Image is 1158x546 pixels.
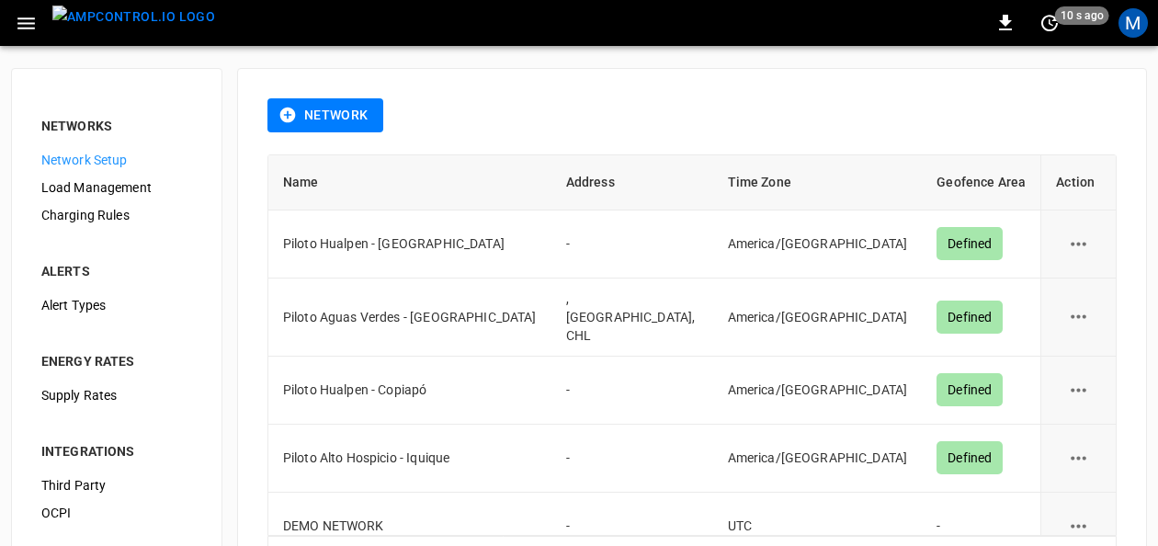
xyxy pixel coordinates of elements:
span: Alert Types [41,296,192,315]
th: Geofence Area [922,155,1040,210]
div: Load Management [27,174,207,201]
td: America/[GEOGRAPHIC_DATA] [713,279,923,357]
div: ALERTS [41,262,192,280]
div: profile-icon [1118,8,1148,38]
span: Network Setup [41,151,192,170]
td: - [551,425,713,493]
div: Alert Types [27,291,207,319]
td: , [GEOGRAPHIC_DATA], CHL [551,279,713,357]
span: Supply Rates [41,386,192,405]
td: Piloto Alto Hospicio - Iquique [268,425,551,493]
div: Supply Rates [27,381,207,409]
td: Piloto Aguas Verdes - [GEOGRAPHIC_DATA] [268,279,551,357]
button: network options [1056,436,1101,481]
td: - [551,357,713,425]
img: ampcontrol.io logo [52,6,215,28]
button: Network [267,98,383,132]
button: network options [1056,368,1101,413]
button: network options [1056,294,1101,339]
div: Defined [937,441,1003,474]
span: Charging Rules [41,206,192,225]
th: Time Zone [713,155,923,210]
div: Charging Rules [27,201,207,229]
div: OCPI [27,499,207,527]
span: OCPI [41,504,192,523]
div: - [937,517,1026,535]
td: America/[GEOGRAPHIC_DATA] [713,210,923,279]
th: Address [551,155,713,210]
td: - [551,210,713,279]
span: Third Party [41,476,192,495]
div: Network Setup [27,146,207,174]
div: Defined [937,373,1003,406]
div: Third Party [27,472,207,499]
div: Defined [937,301,1003,334]
td: America/[GEOGRAPHIC_DATA] [713,357,923,425]
button: set refresh interval [1035,8,1064,38]
th: Name [268,155,551,210]
div: NETWORKS [41,117,192,135]
button: network options [1056,222,1101,267]
span: Load Management [41,178,192,198]
div: INTEGRATIONS [41,442,192,461]
div: ENERGY RATES [41,352,192,370]
td: America/[GEOGRAPHIC_DATA] [713,425,923,493]
div: Defined [937,227,1003,260]
td: Piloto Hualpen - Copiapó [268,357,551,425]
td: Piloto Hualpen - [GEOGRAPHIC_DATA] [268,210,551,279]
th: Action [1040,155,1116,210]
span: 10 s ago [1055,6,1109,25]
